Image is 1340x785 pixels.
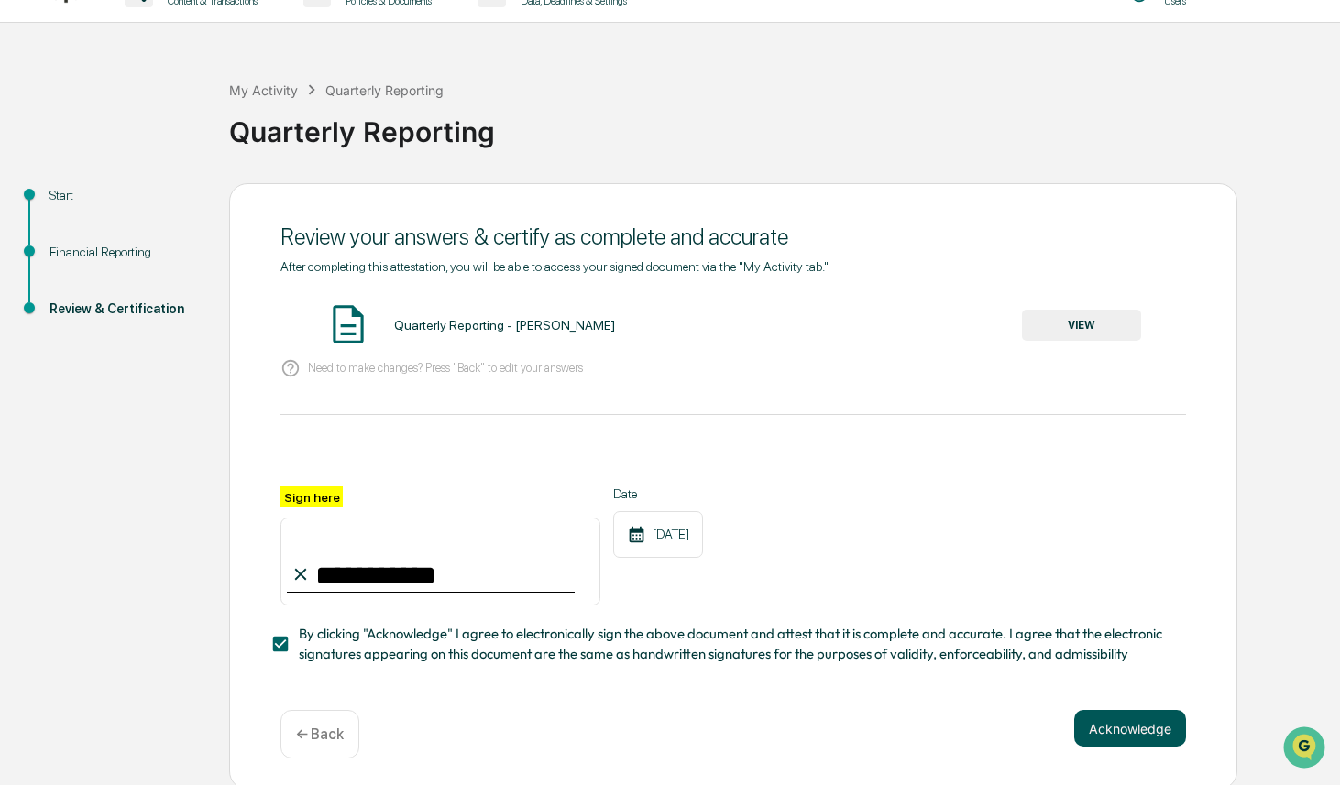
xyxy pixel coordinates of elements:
p: ← Back [296,725,344,743]
div: [DATE] [613,511,703,558]
iframe: Open customer support [1281,725,1331,774]
div: My Activity [229,82,298,98]
div: 🖐️ [18,233,33,247]
img: Document Icon [325,301,371,347]
a: Powered byPylon [129,310,222,324]
span: After completing this attestation, you will be able to access your signed document via the "My Ac... [280,259,829,274]
label: Sign here [280,486,343,507]
div: We're available if you need us! [62,158,232,173]
div: Review & Certification [49,300,200,319]
a: 🖐️Preclearance [11,224,126,256]
span: Preclearance [37,231,118,249]
div: Quarterly Reporting [325,82,444,98]
div: Start [49,186,200,205]
img: 1746055101610-c473b297-6a78-478c-a979-82029cc54cd1 [18,140,51,173]
label: Date [613,486,703,501]
div: Quarterly Reporting - [PERSON_NAME] [394,318,615,333]
div: Financial Reporting [49,243,200,262]
button: Start new chat [312,146,334,168]
span: Data Lookup [37,266,115,284]
div: 🔎 [18,267,33,282]
p: How can we help? [18,38,334,68]
button: Acknowledge [1074,710,1186,747]
div: Quarterly Reporting [229,101,1331,148]
div: 🗄️ [133,233,148,247]
div: Review your answers & certify as complete and accurate [280,224,1186,250]
div: Start new chat [62,140,301,158]
span: By clicking "Acknowledge" I agree to electronically sign the above document and attest that it is... [299,624,1171,665]
button: VIEW [1022,310,1141,341]
a: 🔎Data Lookup [11,258,123,291]
a: 🗄️Attestations [126,224,235,256]
span: Attestations [151,231,227,249]
p: Need to make changes? Press "Back" to edit your answers [308,361,583,375]
span: Pylon [182,311,222,324]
